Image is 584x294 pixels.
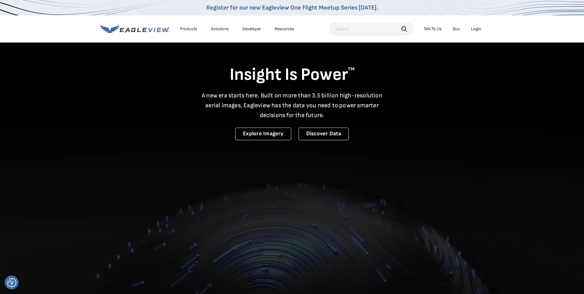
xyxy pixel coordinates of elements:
p: A new era starts here. Built on more than 3.5 billion high-resolution aerial images, Eagleview ha... [198,91,386,120]
div: Login [471,26,481,32]
a: Developer [242,26,261,32]
div: Products [180,26,197,32]
sup: TM [348,66,355,72]
a: Discover Data [299,128,349,140]
div: Resources [275,26,294,32]
a: Buy [453,26,460,32]
div: Talk To Us [424,26,442,32]
div: Solutions [211,26,229,32]
a: Explore Imagery [235,128,291,140]
h1: Insight Is Power [100,64,484,86]
img: Revisit consent button [7,278,16,287]
button: Consent Preferences [7,278,16,287]
a: Register for our new Eagleview One Flight Meetup Series [DATE]. [206,4,378,11]
input: Search [329,23,413,35]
